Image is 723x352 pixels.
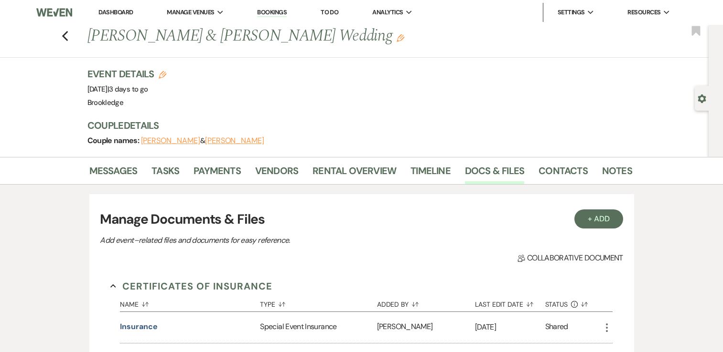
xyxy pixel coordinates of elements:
a: To Do [321,8,338,16]
h1: [PERSON_NAME] & [PERSON_NAME] Wedding [87,25,516,48]
a: Contacts [539,163,588,184]
span: Collaborative document [518,252,623,264]
p: [DATE] [475,321,545,333]
div: Shared [545,321,568,334]
button: Name [120,293,260,311]
button: Type [260,293,377,311]
img: Weven Logo [36,2,72,22]
button: Certificates of Insurance [110,279,272,293]
span: Status [545,301,568,308]
span: [DATE] [87,84,148,94]
span: | [108,84,148,94]
button: Added By [377,293,475,311]
h3: Manage Documents & Files [100,209,623,229]
a: Bookings [257,8,287,17]
a: Payments [194,163,241,184]
span: & [141,136,264,145]
a: Dashboard [98,8,133,16]
button: Edit [397,33,404,42]
a: Messages [89,163,138,184]
button: Insurance [120,321,157,332]
h3: Couple Details [87,119,623,132]
a: Docs & Files [465,163,524,184]
span: Couple names: [87,135,141,145]
a: Timeline [410,163,451,184]
button: Status [545,293,601,311]
a: Vendors [255,163,298,184]
h3: Event Details [87,67,167,81]
button: Open lead details [698,93,706,103]
span: Resources [627,8,660,17]
a: Notes [602,163,632,184]
span: Manage Venues [167,8,214,17]
span: Brookledge [87,98,124,107]
div: [PERSON_NAME] [377,312,475,343]
button: [PERSON_NAME] [141,137,200,145]
p: Add event–related files and documents for easy reference. [100,234,434,247]
button: + Add [574,209,623,228]
button: [PERSON_NAME] [205,137,264,145]
span: Settings [558,8,585,17]
a: Tasks [151,163,179,184]
div: Special Event Insurance [260,312,377,343]
button: Last Edit Date [475,293,545,311]
span: Analytics [372,8,403,17]
a: Rental Overview [313,163,396,184]
span: 3 days to go [109,84,148,94]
